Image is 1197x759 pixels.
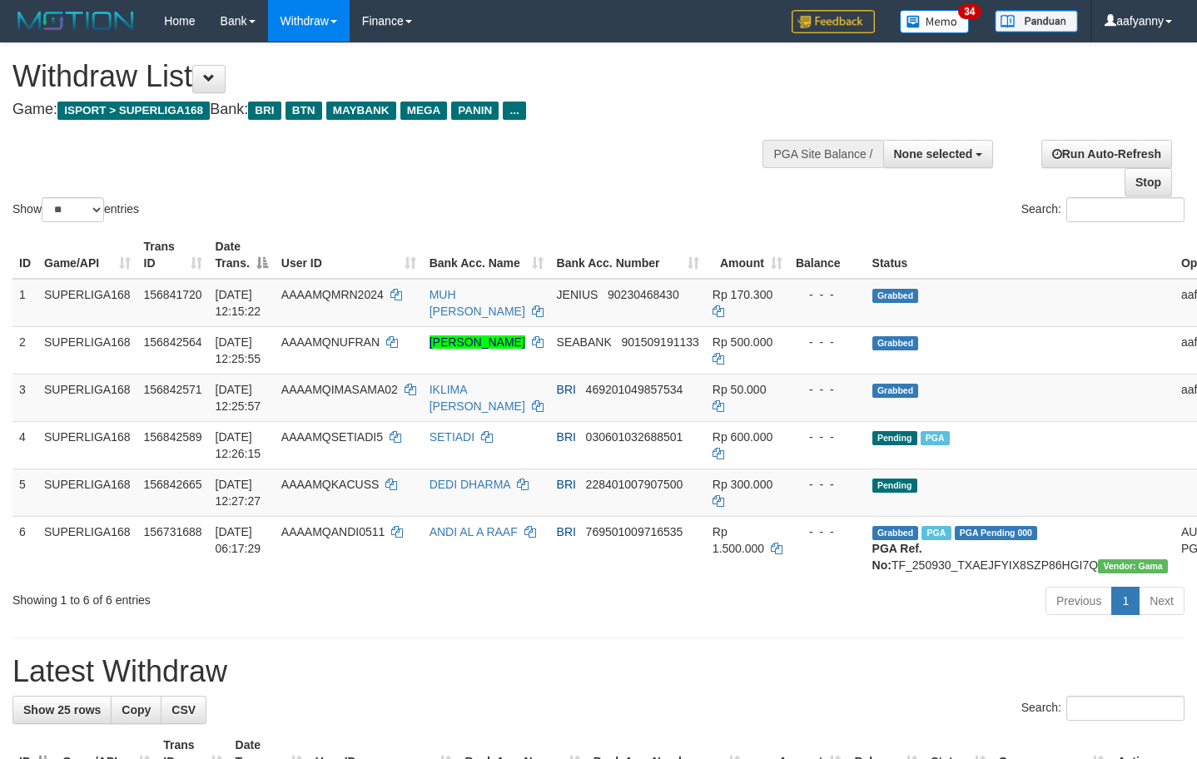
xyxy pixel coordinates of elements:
th: Game/API: activate to sort column ascending [37,231,137,279]
a: 1 [1111,587,1140,615]
img: MOTION_logo.png [12,8,139,33]
img: panduan.png [995,10,1078,32]
td: TF_250930_TXAEJFYIX8SZP86HGI7Q [866,516,1175,580]
span: Rp 300.000 [713,478,772,491]
span: [DATE] 12:27:27 [216,478,261,508]
span: Rp 1.500.000 [713,525,764,555]
span: 156842589 [144,430,202,444]
span: Vendor URL: https://trx31.1velocity.biz [1098,559,1168,573]
td: 2 [12,326,37,374]
span: BTN [286,102,322,120]
span: Pending [872,479,917,493]
span: BRI [557,478,576,491]
h1: Latest Withdraw [12,655,1185,688]
span: CSV [171,703,196,717]
span: None selected [894,147,973,161]
div: PGA Site Balance / [762,140,882,168]
a: SETIADI [430,430,474,444]
th: Bank Acc. Name: activate to sort column ascending [423,231,550,279]
span: PGA Pending [955,526,1038,540]
span: Grabbed [872,384,919,398]
div: - - - [796,334,859,350]
td: 5 [12,469,37,516]
img: Feedback.jpg [792,10,875,33]
span: Pending [872,431,917,445]
span: AAAAMQANDI0511 [281,525,385,538]
a: CSV [161,696,206,724]
span: 156731688 [144,525,202,538]
td: SUPERLIGA168 [37,374,137,421]
span: 156842665 [144,478,202,491]
a: Stop [1125,168,1172,196]
span: Copy [122,703,151,717]
a: Show 25 rows [12,696,112,724]
td: 6 [12,516,37,580]
b: PGA Ref. No: [872,542,922,572]
div: - - - [796,381,859,398]
span: Rp 600.000 [713,430,772,444]
div: - - - [796,476,859,493]
span: AAAAMQIMASAMA02 [281,383,398,396]
span: 34 [958,4,981,19]
span: MAYBANK [326,102,396,120]
div: - - - [796,286,859,303]
th: Status [866,231,1175,279]
span: BRI [557,430,576,444]
div: Showing 1 to 6 of 6 entries [12,585,486,608]
a: ANDI AL A RAAF [430,525,518,538]
th: Bank Acc. Number: activate to sort column ascending [550,231,706,279]
th: Balance [789,231,866,279]
span: AAAAMQKACUSS [281,478,379,491]
a: IKLIMA [PERSON_NAME] [430,383,525,413]
span: ... [503,102,525,120]
div: - - - [796,523,859,540]
td: SUPERLIGA168 [37,421,137,469]
input: Search: [1066,696,1185,721]
h4: Game: Bank: [12,102,782,118]
input: Search: [1066,197,1185,222]
span: Grabbed [872,289,919,303]
span: Rp 500.000 [713,335,772,349]
span: Copy 90230468430 to clipboard [608,288,679,301]
a: Previous [1046,587,1112,615]
td: SUPERLIGA168 [37,279,137,327]
label: Search: [1021,197,1185,222]
label: Search: [1021,696,1185,721]
span: 156842571 [144,383,202,396]
td: 3 [12,374,37,421]
span: Copy 769501009716535 to clipboard [586,525,683,538]
td: SUPERLIGA168 [37,516,137,580]
td: 1 [12,279,37,327]
span: BRI [557,383,576,396]
span: Marked by aafromsomean [921,526,951,540]
span: Copy 030601032688501 to clipboard [586,430,683,444]
span: [DATE] 12:25:55 [216,335,261,365]
span: Grabbed [872,336,919,350]
span: Copy 469201049857534 to clipboard [586,383,683,396]
span: JENIUS [557,288,598,301]
span: SEABANK [557,335,612,349]
span: BRI [248,102,281,120]
span: Rp 170.300 [713,288,772,301]
a: Copy [111,696,161,724]
span: Copy 228401007907500 to clipboard [586,478,683,491]
span: PANIN [451,102,499,120]
a: MUH [PERSON_NAME] [430,288,525,318]
span: AAAAMQSETIADI5 [281,430,383,444]
button: None selected [883,140,994,168]
span: Copy 901509191133 to clipboard [621,335,698,349]
th: Date Trans.: activate to sort column descending [209,231,275,279]
th: Amount: activate to sort column ascending [706,231,789,279]
a: DEDI DHARMA [430,478,510,491]
img: Button%20Memo.svg [900,10,970,33]
span: Marked by aafsengchandara [921,431,950,445]
span: 156841720 [144,288,202,301]
span: [DATE] 12:25:57 [216,383,261,413]
span: [DATE] 12:15:22 [216,288,261,318]
label: Show entries [12,197,139,222]
span: [DATE] 06:17:29 [216,525,261,555]
a: Run Auto-Refresh [1041,140,1172,168]
span: Grabbed [872,526,919,540]
span: BRI [557,525,576,538]
td: SUPERLIGA168 [37,469,137,516]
